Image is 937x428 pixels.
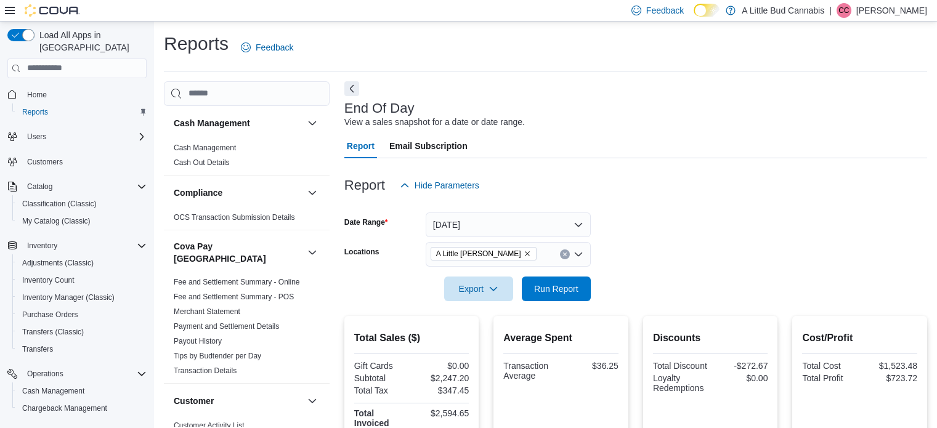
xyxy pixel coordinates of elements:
[344,81,359,96] button: Next
[22,87,52,102] a: Home
[12,323,152,341] button: Transfers (Classic)
[22,129,147,144] span: Users
[17,196,102,211] a: Classification (Classic)
[17,256,147,270] span: Adjustments (Classic)
[802,331,917,345] h2: Cost/Profit
[524,250,531,257] button: Remove A Little Bud Summerland from selection in this group
[174,277,300,287] span: Fee and Settlement Summary - Online
[256,41,293,54] span: Feedback
[344,178,385,193] h3: Report
[17,307,83,322] a: Purchase Orders
[564,361,619,371] div: $36.25
[17,273,79,288] a: Inventory Count
[22,310,78,320] span: Purchase Orders
[27,369,63,379] span: Operations
[653,373,708,393] div: Loyalty Redemptions
[646,4,684,17] span: Feedback
[17,214,147,228] span: My Catalog (Classic)
[17,105,147,119] span: Reports
[174,117,250,129] h3: Cash Management
[174,187,222,199] h3: Compliance
[22,344,53,354] span: Transfers
[12,289,152,306] button: Inventory Manager (Classic)
[174,307,240,316] a: Merchant Statement
[354,386,409,395] div: Total Tax
[22,238,147,253] span: Inventory
[236,35,298,60] a: Feedback
[22,275,75,285] span: Inventory Count
[17,214,95,228] a: My Catalog (Classic)
[164,140,330,175] div: Cash Management
[574,249,583,259] button: Open list of options
[395,173,484,198] button: Hide Parameters
[22,238,62,253] button: Inventory
[829,3,832,18] p: |
[22,155,68,169] a: Customers
[17,401,112,416] a: Chargeback Management
[837,3,851,18] div: Carolyn Cook
[174,117,302,129] button: Cash Management
[522,277,591,301] button: Run Report
[164,275,330,383] div: Cova Pay [GEOGRAPHIC_DATA]
[354,373,409,383] div: Subtotal
[12,254,152,272] button: Adjustments (Classic)
[354,331,469,345] h2: Total Sales ($)
[164,31,229,56] h1: Reports
[174,337,222,345] a: Payout History
[12,341,152,358] button: Transfers
[653,361,708,371] div: Total Discount
[17,105,53,119] a: Reports
[354,408,389,428] strong: Total Invoiced
[174,366,237,375] a: Transaction Details
[174,352,261,360] a: Tips by Budtender per Day
[174,292,294,302] span: Fee and Settlement Summary - POS
[174,307,240,317] span: Merchant Statement
[305,245,320,260] button: Cova Pay [GEOGRAPHIC_DATA]
[12,212,152,230] button: My Catalog (Classic)
[17,290,147,305] span: Inventory Manager (Classic)
[713,373,768,383] div: $0.00
[174,240,302,265] button: Cova Pay [GEOGRAPHIC_DATA]
[22,327,84,337] span: Transfers (Classic)
[305,394,320,408] button: Customer
[174,322,279,331] a: Payment and Settlement Details
[17,290,120,305] a: Inventory Manager (Classic)
[22,179,57,194] button: Catalog
[414,386,469,395] div: $347.45
[503,331,619,345] h2: Average Spent
[444,277,513,301] button: Export
[22,293,115,302] span: Inventory Manager (Classic)
[27,90,47,100] span: Home
[436,248,521,260] span: A Little [PERSON_NAME]
[27,182,52,192] span: Catalog
[17,256,99,270] a: Adjustments (Classic)
[694,4,720,17] input: Dark Mode
[414,361,469,371] div: $0.00
[354,361,409,371] div: Gift Cards
[12,103,152,121] button: Reports
[802,373,857,383] div: Total Profit
[22,199,97,209] span: Classification (Classic)
[34,29,147,54] span: Load All Apps in [GEOGRAPHIC_DATA]
[22,403,107,413] span: Chargeback Management
[27,132,46,142] span: Users
[25,4,80,17] img: Cova
[344,101,415,116] h3: End Of Day
[22,107,48,117] span: Reports
[22,366,147,381] span: Operations
[856,3,927,18] p: [PERSON_NAME]
[12,400,152,417] button: Chargeback Management
[174,366,237,376] span: Transaction Details
[22,179,147,194] span: Catalog
[534,283,578,295] span: Run Report
[22,154,147,169] span: Customers
[27,241,57,251] span: Inventory
[174,158,230,167] a: Cash Out Details
[22,129,51,144] button: Users
[22,366,68,381] button: Operations
[12,382,152,400] button: Cash Management
[653,331,768,345] h2: Discounts
[2,153,152,171] button: Customers
[713,361,768,371] div: -$272.67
